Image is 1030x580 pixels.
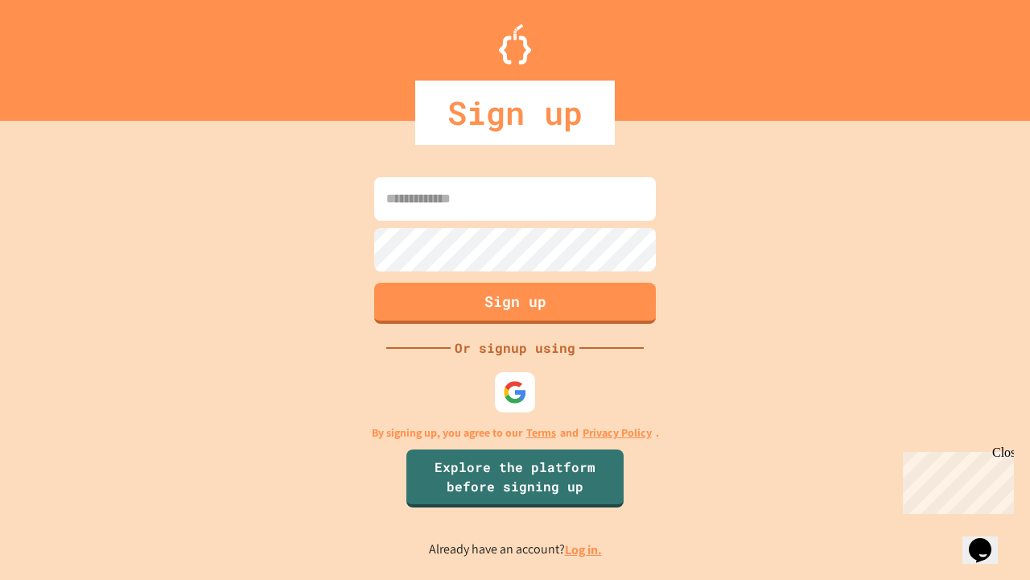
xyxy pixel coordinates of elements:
[406,449,624,507] a: Explore the platform before signing up
[962,516,1014,564] iframe: chat widget
[451,338,579,358] div: Or signup using
[499,24,531,64] img: Logo.svg
[372,425,659,441] p: By signing up, you agree to our and .
[374,283,656,324] button: Sign up
[429,540,602,560] p: Already have an account?
[526,425,556,441] a: Terms
[6,6,111,102] div: Chat with us now!Close
[415,81,615,145] div: Sign up
[565,541,602,558] a: Log in.
[583,425,652,441] a: Privacy Policy
[896,445,1014,514] iframe: chat widget
[503,380,527,404] img: google-icon.svg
